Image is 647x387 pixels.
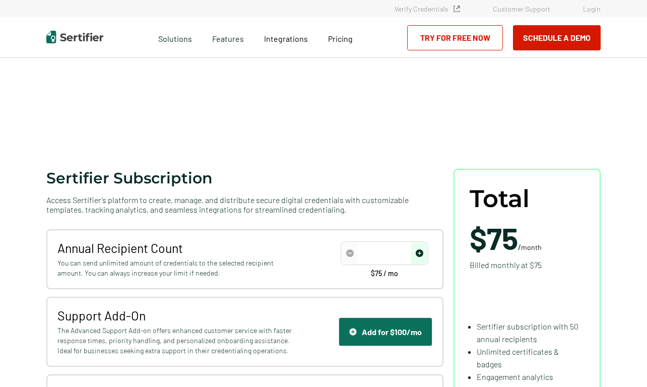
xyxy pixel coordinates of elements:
span: Unlimited certificates & badges [477,347,559,369]
span: Billed monthly at $75 [470,259,542,271]
span: / [470,223,542,253]
span: Sertifier subscription with 50 annual recipients [477,321,578,344]
div: Add for $100/mo [349,327,422,337]
span: The Advanced Support Add-on offers enhanced customer service with faster response times, priority... [57,326,295,356]
a: Integrations [264,31,308,44]
a: Verify Credentials [395,5,460,13]
a: Try for Free Now [407,25,503,50]
img: Increase Icon [416,249,423,257]
span: Pricing [328,34,353,43]
span: Support Add-On [57,308,295,323]
span: Annual Recipient Count [57,240,295,255]
a: Login [583,5,601,13]
span: Solutions [158,31,192,44]
span: Sertifier Subscription [46,169,213,187]
a: Customer Support [493,5,550,13]
span: decrease number [342,242,358,264]
span: $75 [470,220,518,256]
a: Pricing [328,31,353,44]
span: You can send unlimited amount of credentials to the selected recipient amount. You can always inc... [57,258,295,278]
span: month [521,243,542,251]
span: Integrations [264,34,308,43]
button: Support IconAdd for $100/mo [339,317,432,346]
img: Verified [454,6,460,12]
img: Decrease Icon [346,249,354,257]
img: Sertifier | Digital Credentialing Platform [46,31,103,43]
span: $75 / mo [371,270,398,277]
img: Support Icon [349,328,357,336]
span: increase number [411,242,427,264]
span: Features [212,31,244,44]
span: Total [470,185,530,213]
span: Access Sertifier’s platform to create, manage, and distribute secure digital credentials with cus... [46,195,443,214]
